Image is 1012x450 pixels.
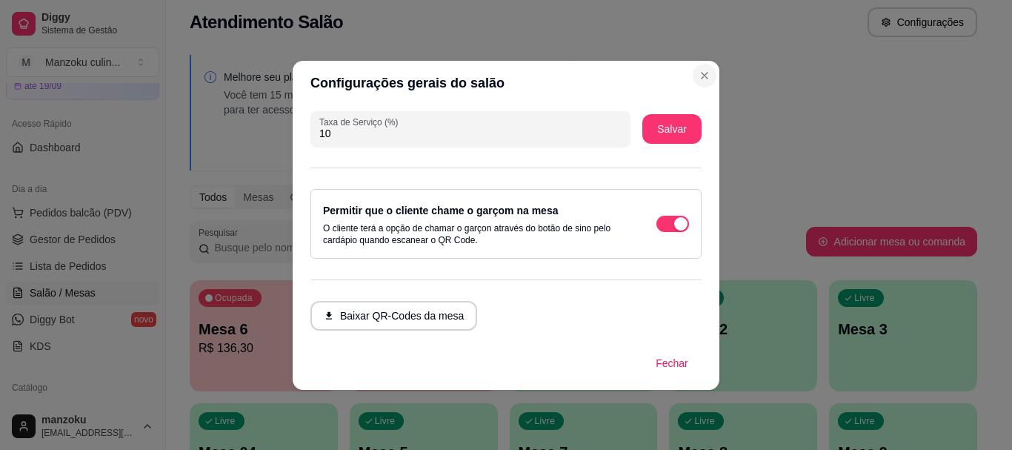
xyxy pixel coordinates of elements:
header: Configurações gerais do salão [293,61,719,105]
a: Baixar QR-Codes da mesa [310,311,477,323]
button: Salvar [642,114,702,144]
button: Baixar QR-Codes da mesa [310,301,477,331]
input: Taxa de Serviço (%) [319,126,622,141]
p: O cliente terá a opção de chamar o garçon através do botão de sino pelo cardápio quando escanear ... [323,222,627,246]
label: Taxa de Serviço (%) [319,116,403,128]
label: Permitir que o cliente chame o garçom na mesa [323,205,558,216]
button: Fechar [642,348,702,378]
button: Close [693,64,716,87]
